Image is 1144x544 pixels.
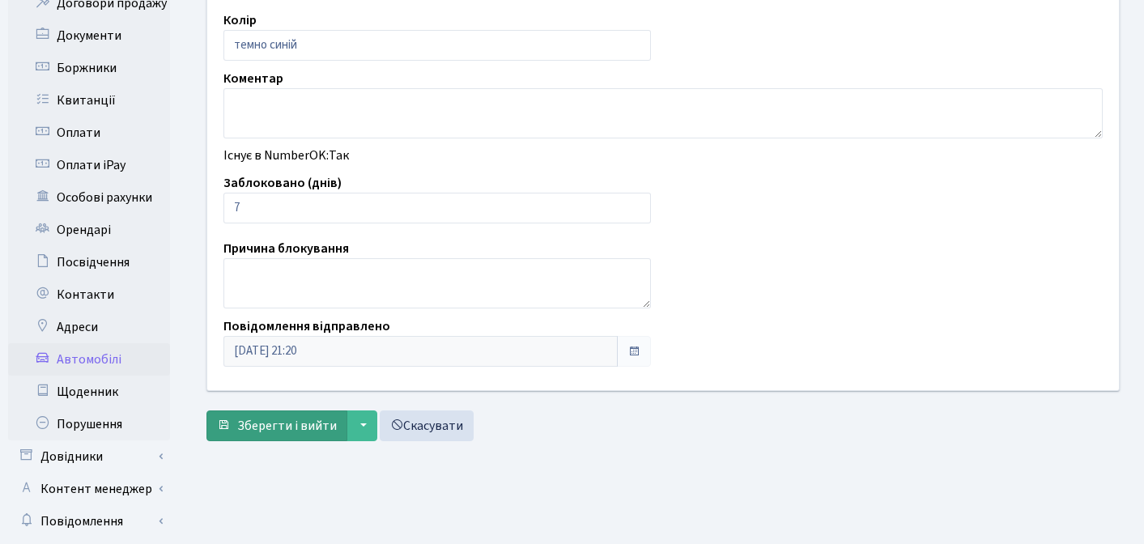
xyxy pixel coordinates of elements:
[8,473,170,505] a: Контент менеджер
[8,214,170,246] a: Орендарі
[8,311,170,343] a: Адреси
[223,239,349,258] label: Причина блокування
[8,246,170,278] a: Посвідчення
[8,19,170,52] a: Документи
[8,278,170,311] a: Контакти
[8,376,170,408] a: Щоденник
[8,149,170,181] a: Оплати iPay
[223,69,283,88] label: Коментар
[329,147,349,164] span: Так
[8,181,170,214] a: Особові рахунки
[223,11,257,30] label: Колір
[237,417,337,435] span: Зберегти і вийти
[8,343,170,376] a: Автомобілі
[8,440,170,473] a: Довідники
[8,52,170,84] a: Боржники
[206,410,347,441] button: Зберегти і вийти
[380,410,474,441] a: Скасувати
[8,117,170,149] a: Оплати
[8,505,170,538] a: Повідомлення
[223,317,390,336] label: Повідомлення відправлено
[8,84,170,117] a: Квитанції
[8,408,170,440] a: Порушення
[223,173,342,193] label: Заблоковано (днів)
[211,146,1115,165] div: Існує в NumberOK:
